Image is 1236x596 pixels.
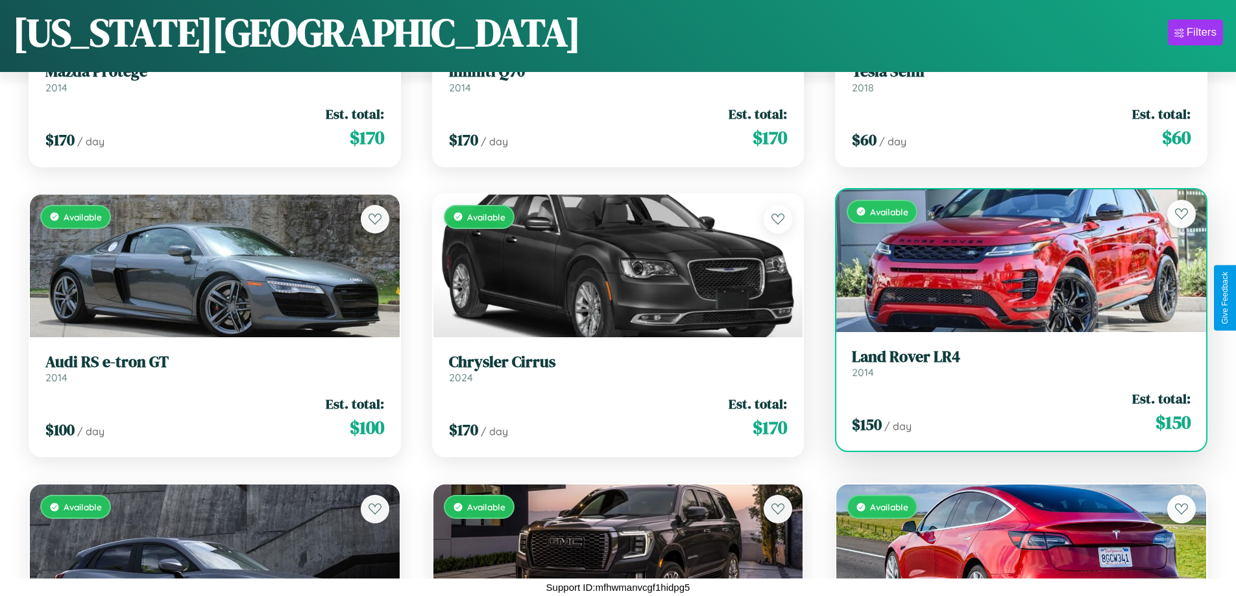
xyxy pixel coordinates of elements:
[481,425,508,438] span: / day
[13,6,581,59] h1: [US_STATE][GEOGRAPHIC_DATA]
[753,414,787,440] span: $ 170
[1162,125,1191,150] span: $ 60
[1132,389,1191,408] span: Est. total:
[1132,104,1191,123] span: Est. total:
[870,206,908,217] span: Available
[45,371,67,384] span: 2014
[64,501,102,512] span: Available
[1156,409,1191,435] span: $ 150
[326,394,384,413] span: Est. total:
[852,348,1191,379] a: Land Rover LR42014
[449,371,473,384] span: 2024
[1220,272,1230,324] div: Give Feedback
[77,425,104,438] span: / day
[467,501,505,512] span: Available
[449,62,788,94] a: Infiniti Q702014
[852,348,1191,366] h3: Land Rover LR4
[852,62,1191,94] a: Tesla Semi2018
[449,62,788,81] h3: Infiniti Q70
[326,104,384,123] span: Est. total:
[45,353,384,385] a: Audi RS e-tron GT2014
[467,211,505,222] span: Available
[45,62,384,94] a: Mazda Protege2014
[546,578,690,596] p: Support ID: mfhwmanvcgf1hidpg5
[852,62,1191,81] h3: Tesla Semi
[852,81,874,94] span: 2018
[449,353,788,385] a: Chrysler Cirrus2024
[852,129,877,150] span: $ 60
[870,501,908,512] span: Available
[729,104,787,123] span: Est. total:
[64,211,102,222] span: Available
[729,394,787,413] span: Est. total:
[45,419,75,440] span: $ 100
[852,414,882,435] span: $ 150
[77,135,104,148] span: / day
[481,135,508,148] span: / day
[852,366,874,379] span: 2014
[45,353,384,372] h3: Audi RS e-tron GT
[753,125,787,150] span: $ 170
[45,81,67,94] span: 2014
[884,420,912,433] span: / day
[1168,19,1223,45] button: Filters
[449,81,471,94] span: 2014
[45,129,75,150] span: $ 170
[449,419,478,440] span: $ 170
[350,414,384,440] span: $ 100
[350,125,384,150] span: $ 170
[45,62,384,81] h3: Mazda Protege
[1187,26,1217,39] div: Filters
[879,135,906,148] span: / day
[449,353,788,372] h3: Chrysler Cirrus
[449,129,478,150] span: $ 170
